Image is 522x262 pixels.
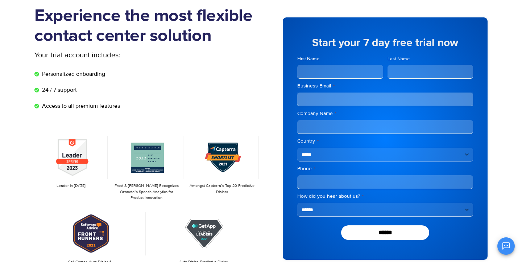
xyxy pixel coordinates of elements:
[38,183,104,189] p: Leader in [DATE]
[297,193,473,200] label: How did you hear about us?
[297,138,473,145] label: Country
[497,237,515,255] button: Open chat
[297,165,473,172] label: Phone
[40,70,105,78] span: Personalized onboarding
[34,6,261,46] h1: Experience the most flexible contact center solution
[113,183,179,201] p: Frost & [PERSON_NAME] Recognizes Ozonetel's Speech Analytics for Product Innovation
[297,56,383,62] label: First Name
[297,110,473,117] label: Company Name
[388,56,473,62] label: Last Name
[297,82,473,90] label: Business Email
[40,86,77,94] span: 24 / 7 support
[34,50,207,61] p: Your trial account includes:
[189,183,255,195] p: Amongst Capterra’s Top 20 Predictive Dialers
[297,37,473,48] h5: Start your 7 day free trial now
[40,102,120,110] span: Access to all premium features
